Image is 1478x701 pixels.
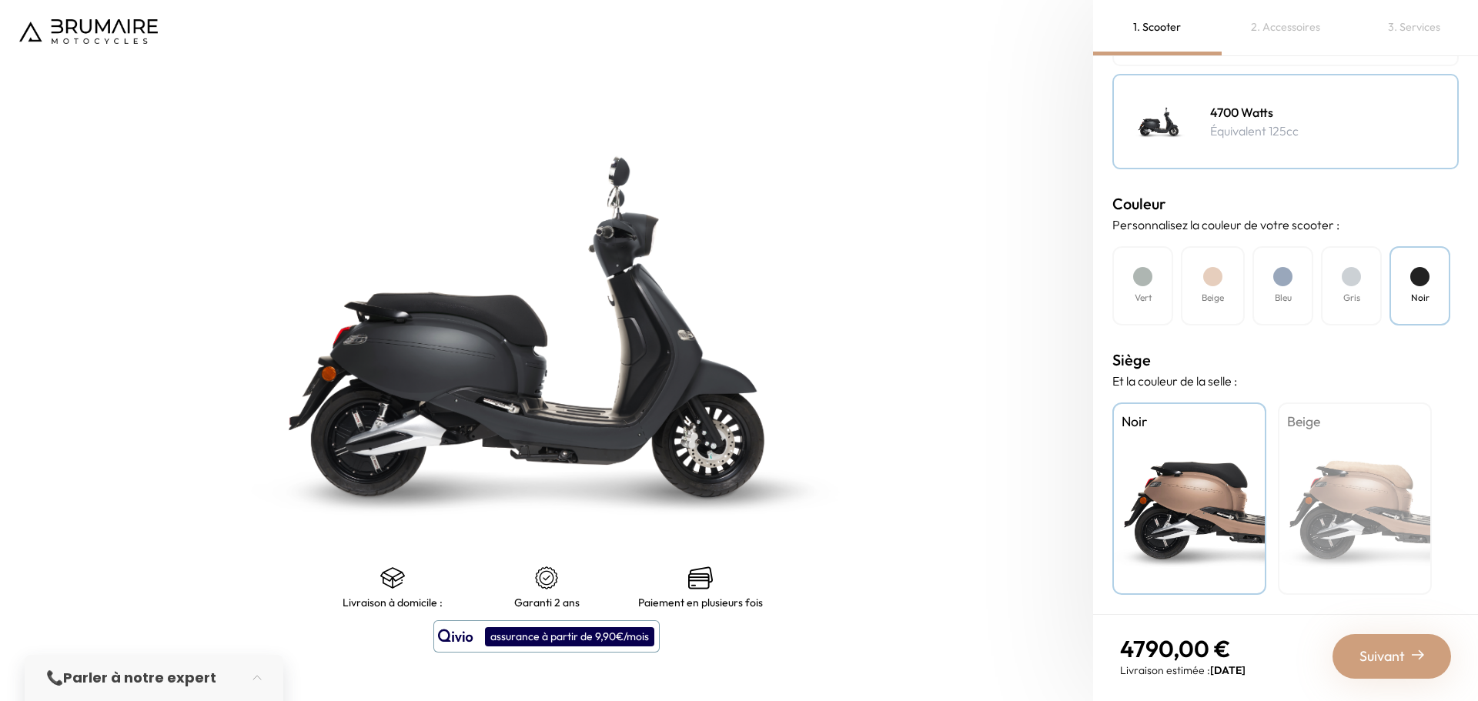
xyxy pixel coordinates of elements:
[1411,291,1430,305] h4: Noir
[1343,291,1360,305] h4: Gris
[1135,291,1152,305] h4: Vert
[485,627,654,646] div: assurance à partir de 9,90€/mois
[688,566,713,590] img: credit-cards.png
[1122,412,1257,432] h4: Noir
[1275,291,1292,305] h4: Bleu
[1120,663,1246,678] p: Livraison estimée :
[19,19,158,44] img: Logo de Brumaire
[1112,349,1459,372] h3: Siège
[433,620,660,653] button: assurance à partir de 9,90€/mois
[1112,215,1459,234] p: Personnalisez la couleur de votre scooter :
[1122,83,1199,160] img: Scooter
[343,596,443,609] p: Livraison à domicile :
[1210,122,1299,140] p: Équivalent 125cc
[380,566,405,590] img: shipping.png
[534,566,559,590] img: certificat-de-garantie.png
[1412,649,1424,661] img: right-arrow-2.png
[438,627,473,646] img: logo qivio
[1120,635,1246,663] p: 4790,00 €
[1202,291,1224,305] h4: Beige
[514,596,580,609] p: Garanti 2 ans
[1359,646,1405,667] span: Suivant
[1112,192,1459,215] h3: Couleur
[1112,372,1459,390] p: Et la couleur de la selle :
[1210,663,1246,677] span: [DATE]
[638,596,763,609] p: Paiement en plusieurs fois
[1210,103,1299,122] h4: 4700 Watts
[1287,412,1423,432] h4: Beige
